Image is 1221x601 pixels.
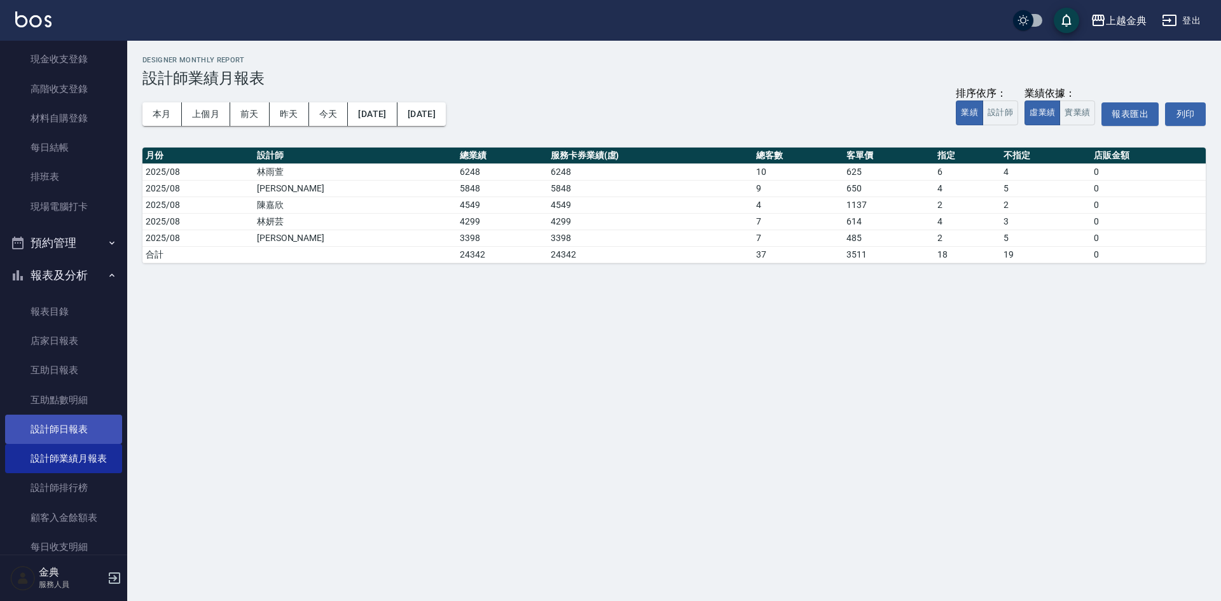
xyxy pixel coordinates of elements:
[39,579,104,590] p: 服務人員
[142,69,1206,87] h3: 設計師業績月報表
[1101,102,1159,126] button: 報表匯出
[5,415,122,444] a: 設計師日報表
[934,180,1000,197] td: 4
[1000,180,1091,197] td: 5
[348,102,397,126] button: [DATE]
[5,326,122,356] a: 店家日報表
[548,180,753,197] td: 5848
[1091,197,1206,213] td: 0
[142,246,254,263] td: 合計
[254,197,457,213] td: 陳嘉欣
[548,246,753,263] td: 24342
[934,163,1000,180] td: 6
[1059,100,1095,125] button: 實業績
[1091,246,1206,263] td: 0
[843,148,934,164] th: 客單價
[1000,163,1091,180] td: 4
[457,148,547,164] th: 總業績
[548,230,753,246] td: 3398
[142,56,1206,64] h2: Designer Monthly Report
[956,87,1018,100] div: 排序依序：
[5,356,122,385] a: 互助日報表
[5,104,122,133] a: 材料自購登錄
[956,100,983,125] button: 業績
[142,148,1206,263] table: a dense table
[1000,246,1091,263] td: 19
[934,197,1000,213] td: 2
[1091,163,1206,180] td: 0
[1000,230,1091,246] td: 5
[934,148,1000,164] th: 指定
[843,246,934,263] td: 3511
[254,230,457,246] td: [PERSON_NAME]
[142,102,182,126] button: 本月
[254,213,457,230] td: 林妍芸
[254,148,457,164] th: 設計師
[457,180,547,197] td: 5848
[753,163,843,180] td: 10
[1165,102,1206,126] button: 列印
[753,213,843,230] td: 7
[548,163,753,180] td: 6248
[1086,8,1152,34] button: 上越金典
[10,565,36,591] img: Person
[142,180,254,197] td: 2025/08
[934,213,1000,230] td: 4
[753,197,843,213] td: 4
[5,74,122,104] a: 高階收支登錄
[182,102,230,126] button: 上個月
[457,230,547,246] td: 3398
[397,102,446,126] button: [DATE]
[548,197,753,213] td: 4549
[5,473,122,502] a: 設計師排行榜
[753,180,843,197] td: 9
[254,163,457,180] td: 林雨萱
[1091,230,1206,246] td: 0
[843,197,934,213] td: 1137
[15,11,52,27] img: Logo
[5,385,122,415] a: 互助點數明細
[1024,87,1095,100] div: 業績依據：
[142,148,254,164] th: 月份
[254,180,457,197] td: [PERSON_NAME]
[934,230,1000,246] td: 2
[457,213,547,230] td: 4299
[753,148,843,164] th: 總客數
[457,163,547,180] td: 6248
[753,246,843,263] td: 37
[230,102,270,126] button: 前天
[270,102,309,126] button: 昨天
[39,566,104,579] h5: 金典
[753,230,843,246] td: 7
[5,226,122,259] button: 預約管理
[142,213,254,230] td: 2025/08
[1106,13,1147,29] div: 上越金典
[309,102,348,126] button: 今天
[548,148,753,164] th: 服務卡券業績(虛)
[142,197,254,213] td: 2025/08
[843,213,934,230] td: 614
[5,259,122,292] button: 報表及分析
[843,230,934,246] td: 485
[1000,213,1091,230] td: 3
[5,162,122,191] a: 排班表
[5,297,122,326] a: 報表目錄
[1091,180,1206,197] td: 0
[843,180,934,197] td: 650
[5,503,122,532] a: 顧客入金餘額表
[983,100,1018,125] button: 設計師
[1091,148,1206,164] th: 店販金額
[457,197,547,213] td: 4549
[142,163,254,180] td: 2025/08
[1000,148,1091,164] th: 不指定
[1157,9,1206,32] button: 登出
[1091,213,1206,230] td: 0
[457,246,547,263] td: 24342
[1000,197,1091,213] td: 2
[5,192,122,221] a: 現場電腦打卡
[5,45,122,74] a: 現金收支登錄
[548,213,753,230] td: 4299
[5,444,122,473] a: 設計師業績月報表
[5,532,122,562] a: 每日收支明細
